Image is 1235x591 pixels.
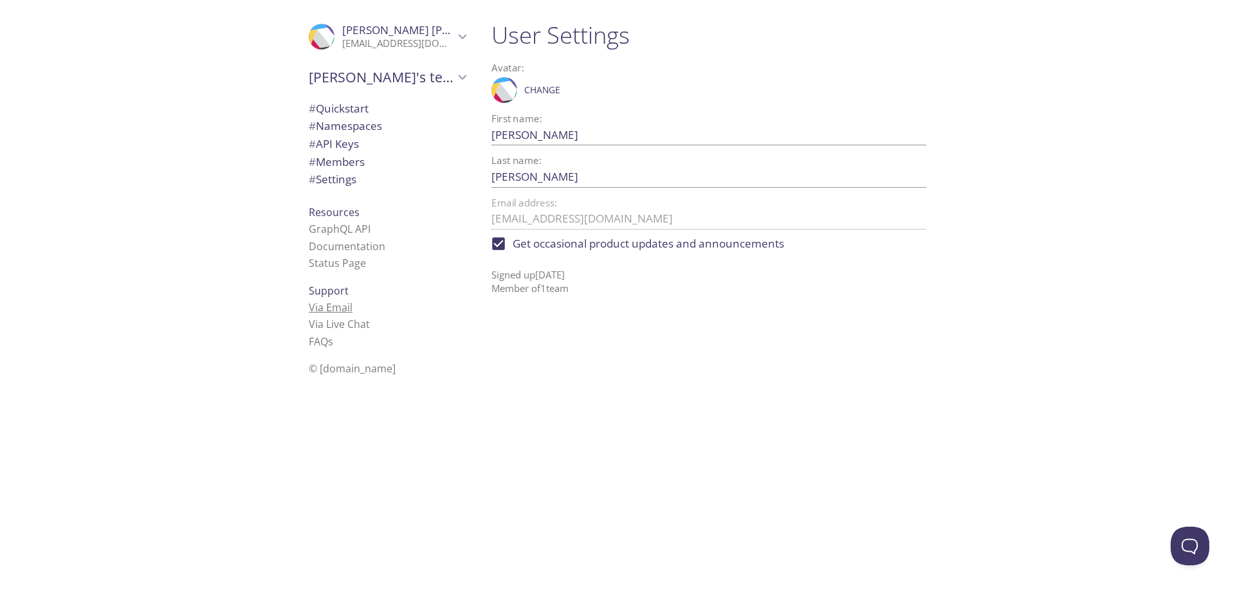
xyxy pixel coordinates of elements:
a: Via Live Chat [309,317,370,331]
div: Namespaces [298,117,476,135]
span: # [309,136,316,151]
span: Settings [309,172,356,186]
span: Members [309,154,365,169]
div: Team Settings [298,170,476,188]
a: Via Email [309,300,352,314]
a: Documentation [309,239,385,253]
span: Resources [309,205,360,219]
div: Members [298,153,476,171]
a: GraphQL API [309,222,370,236]
label: First name: [491,114,542,123]
div: Alejandro Hernandez [298,15,476,58]
span: Get occasional product updates and announcements [513,235,784,252]
button: Change [521,80,563,100]
a: FAQ [309,334,333,349]
div: Contact us if you need to change your email [491,198,926,230]
span: Support [309,284,349,298]
span: # [309,172,316,186]
h1: User Settings [491,21,926,50]
span: # [309,118,316,133]
label: Avatar: [491,63,874,73]
span: # [309,154,316,169]
span: Quickstart [309,101,369,116]
span: Change [524,82,560,98]
span: Namespaces [309,118,382,133]
div: Quickstart [298,100,476,118]
span: © [DOMAIN_NAME] [309,361,396,376]
span: API Keys [309,136,359,151]
div: API Keys [298,135,476,153]
span: # [309,101,316,116]
iframe: Help Scout Beacon - Open [1171,527,1209,565]
div: Alejandro's team [298,60,476,94]
label: Email address: [491,198,557,208]
label: Last name: [491,156,542,165]
p: Signed up [DATE] Member of 1 team [491,258,926,296]
span: s [328,334,333,349]
span: [PERSON_NAME] [PERSON_NAME] [342,23,518,37]
span: [PERSON_NAME]'s team [309,68,454,86]
a: Status Page [309,256,366,270]
p: [EMAIL_ADDRESS][DOMAIN_NAME] [342,37,454,50]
